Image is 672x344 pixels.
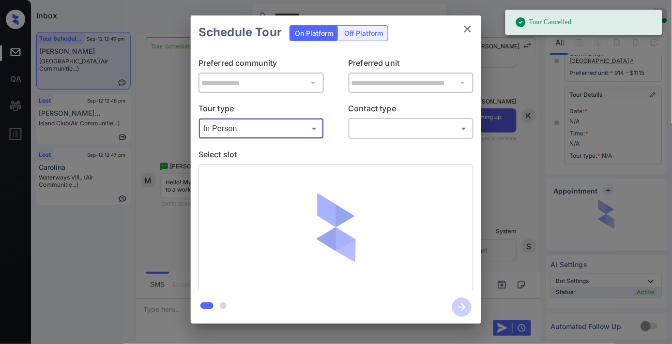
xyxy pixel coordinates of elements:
h2: Schedule Tour [191,15,290,49]
p: Select slot [199,149,473,164]
div: On Platform [290,26,338,41]
button: btn-next [446,295,477,320]
p: Contact type [349,103,474,118]
img: loaderv1.7921fd1ed0a854f04152.gif [279,172,393,285]
button: close [458,19,477,39]
p: Tour type [199,103,324,118]
p: Preferred unit [349,57,474,73]
p: Preferred community [199,57,324,73]
div: Tour Cancelled [515,13,572,32]
div: Off Platform [339,26,388,41]
div: In Person [201,120,321,136]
